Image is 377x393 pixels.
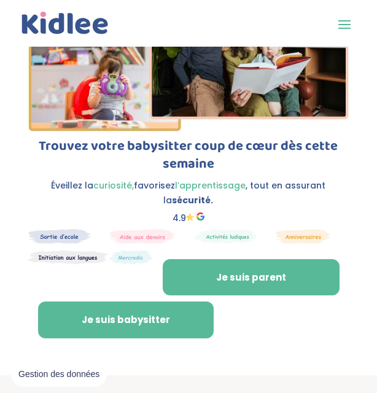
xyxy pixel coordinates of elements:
[172,194,213,206] strong: sécurité.
[93,179,134,192] span: curiosité,
[28,229,91,244] img: Sortie decole
[28,250,108,265] img: Atelier thematique
[28,138,349,179] h1: Trouvez votre babysitter coup de cœur dès cette semaine
[28,211,349,226] p: 4.9
[163,259,340,296] a: Je suis parent
[28,122,349,134] picture: Group 8-2
[109,250,152,265] img: Thematique
[109,229,175,244] img: weekends
[276,229,330,244] img: Anniversaire
[38,302,214,338] a: Je suis babysitter
[194,229,257,244] img: Mercredi
[175,179,246,192] span: l’apprentissage
[28,179,349,208] p: Éveillez la favorisez , tout en assurant la
[11,362,107,387] button: Gestion des données
[18,369,99,380] span: Gestion des données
